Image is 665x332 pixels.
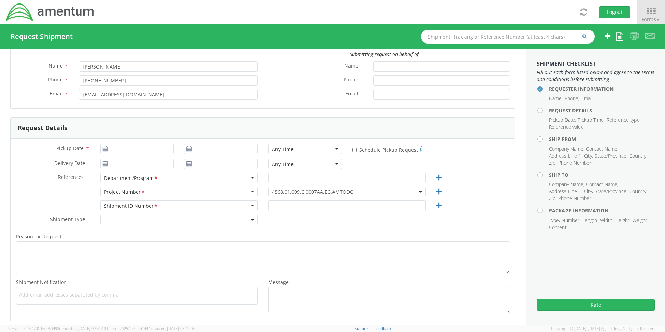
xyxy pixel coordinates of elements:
li: City [584,152,593,159]
li: Country [629,188,647,195]
span: Name [49,62,63,69]
span: Copyright © [DATE]-[DATE] Agistix Inc., All Rights Reserved [551,326,657,331]
h4: Ship To [549,172,655,177]
li: Contact Name [586,181,618,188]
h4: Ship From [549,136,655,142]
span: Email [345,90,358,98]
span: 4868.01.009.C.0007AA.EG.AMTODC [268,187,426,197]
span: master, [DATE] 08:44:05 [152,326,195,331]
span: Forms [642,16,660,23]
span: References [58,174,84,180]
span: Shipment Notification [16,279,67,285]
span: Reason for Request [16,233,62,240]
li: Number [562,217,580,224]
a: Feedback [374,326,391,331]
li: State/Province [595,188,627,195]
div: Department/Program [104,175,158,182]
span: Client: 2025.17.0-cb14447 [107,326,195,331]
h4: Request Shipment [10,33,73,40]
span: Fill out each form listed below and agree to the terms and conditions before submitting [537,69,655,83]
li: Width [600,217,614,224]
li: Content [549,224,567,231]
li: City [584,188,593,195]
span: ▼ [656,17,660,23]
div: Any Time [272,161,294,168]
span: Name [344,62,358,70]
span: Delivery Date [54,160,85,168]
h3: Request Details [18,125,67,132]
span: Pickup Date [56,145,84,151]
li: Reference type [607,117,641,124]
li: Pickup Date [549,117,576,124]
input: Shipment, Tracking or Reference Number (at least 4 chars) [421,30,595,44]
h3: Shipment Checklist [537,61,655,67]
li: Type [549,217,560,224]
li: Zip [549,159,556,166]
button: Rate [537,299,655,311]
li: Address Line 1 [549,152,582,159]
input: Schedule Pickup Request [352,148,357,152]
h4: Request Details [549,108,655,113]
span: Phone [344,76,358,84]
li: Phone Number [558,159,591,166]
li: Company Name [549,181,584,188]
div: Project Number [104,189,145,196]
div: Any Time [272,146,294,153]
li: Zip [549,195,556,202]
button: Logout [599,6,630,18]
li: State/Province [595,152,627,159]
span: Add email addresses separated by comma [19,291,255,298]
li: Length [582,217,598,224]
span: Phone [48,76,63,83]
li: Company Name [549,145,584,152]
li: Country [629,152,647,159]
div: Shipment ID Number [104,203,158,210]
a: Support [355,326,370,331]
span: master, [DATE] 09:51:12 [64,326,106,331]
li: Height [615,217,631,224]
li: Weight [632,217,648,224]
span: Message [268,279,289,285]
li: Phone [564,95,579,102]
h4: Requester Information [549,86,655,92]
label: Schedule Pickup Request [352,145,422,153]
span: Shipment Type [50,216,85,224]
li: Reference value [549,124,584,131]
li: Contact Name [586,145,618,152]
span: 4868.01.009.C.0007AA.EG.AMTODC [272,189,422,195]
li: Phone Number [558,195,591,202]
li: Name [549,95,563,102]
li: Address Line 1 [549,188,582,195]
span: Server: 2025.17.0-16a969492de [8,326,106,331]
li: Email [581,95,593,102]
span: Email [50,90,63,97]
li: Pickup Time [578,117,605,124]
h4: Package Information [549,208,655,213]
i: Submitting request on behalf of [350,51,418,57]
img: dyn-intl-logo-049831509241104b2a82.png [5,2,95,22]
